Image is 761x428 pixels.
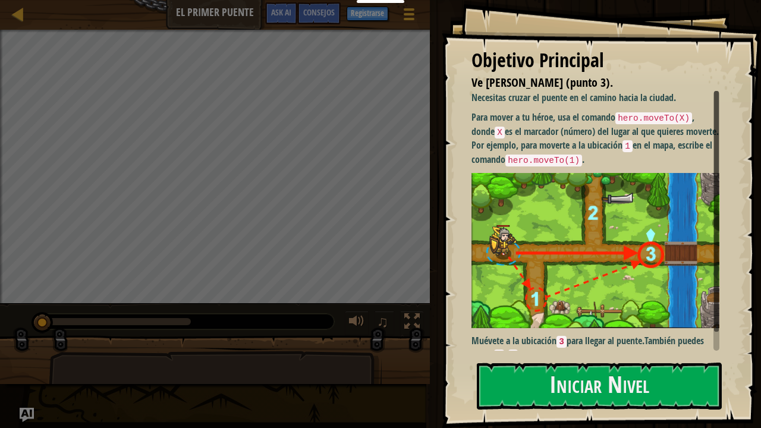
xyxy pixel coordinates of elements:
p: Necesitas cruzar el puente en el camino hacia la ciudad. [471,91,728,105]
code: hero.moveTo(1) [505,155,582,166]
code: X [495,127,505,139]
button: Ask AI [20,408,34,422]
button: Ajustar volúmen [345,311,369,335]
code: hero.moveTo(X) [615,112,692,124]
button: Alterna pantalla completa. [400,311,424,335]
button: Ask AI [265,2,297,24]
span: Consejos [303,7,335,18]
button: ♫ [375,311,395,335]
span: ♫ [377,313,389,331]
button: Registrarse [347,7,388,21]
code: 3 [556,336,567,348]
p: Para mover a tu héroe, usa el comando , donde es el marcador (número) del lugar al que quieres mo... [471,111,728,166]
button: Iniciar Nivel [477,363,722,410]
button: Mostrar menú del juego [394,2,424,30]
p: También puedes visitar y en el camino. [471,334,728,362]
img: M7l1b [471,173,728,328]
code: 1 [494,350,504,361]
div: Objetivo Principal [471,47,719,74]
strong: Muévete a la ubicación para llegar al puente. [471,334,644,347]
code: 2 [508,350,518,361]
li: Ve al puente (punto 3). [457,74,716,92]
span: Ve [PERSON_NAME] (punto 3). [471,74,613,90]
code: 1 [622,140,633,152]
span: Ask AI [271,7,291,18]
